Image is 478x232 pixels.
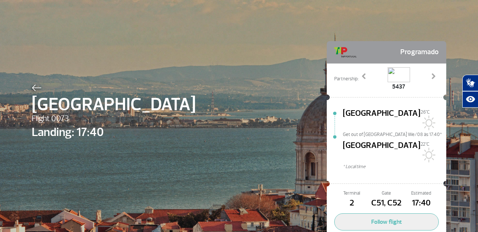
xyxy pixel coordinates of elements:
button: Abrir tradutor de língua de sinais. [462,75,478,91]
span: [GEOGRAPHIC_DATA] [343,107,420,131]
span: Programado [400,45,439,60]
span: Get out of [GEOGRAPHIC_DATA] We/08 às 17:40* [343,131,446,136]
span: 5437 [388,82,410,91]
span: Estimated [404,190,439,197]
span: Terminal [334,190,369,197]
span: 26°C [420,109,430,115]
span: Flight 0073 [32,112,196,125]
span: Gate [369,190,404,197]
span: 22°C [420,141,429,147]
span: * Local time [343,163,446,170]
span: Landing: 17:40 [32,123,196,141]
span: Partnership: [334,75,358,83]
span: 17:40 [404,197,439,210]
img: Sol [420,115,435,130]
div: Plugin de acessibilidade da Hand Talk. [462,75,478,108]
span: 2 [334,197,369,210]
span: [GEOGRAPHIC_DATA] [32,91,196,118]
span: [GEOGRAPHIC_DATA] [343,139,420,163]
span: C51, C52 [369,197,404,210]
img: Sol [420,148,435,163]
button: Follow flight [334,213,439,231]
button: Abrir recursos assistivos. [462,91,478,108]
